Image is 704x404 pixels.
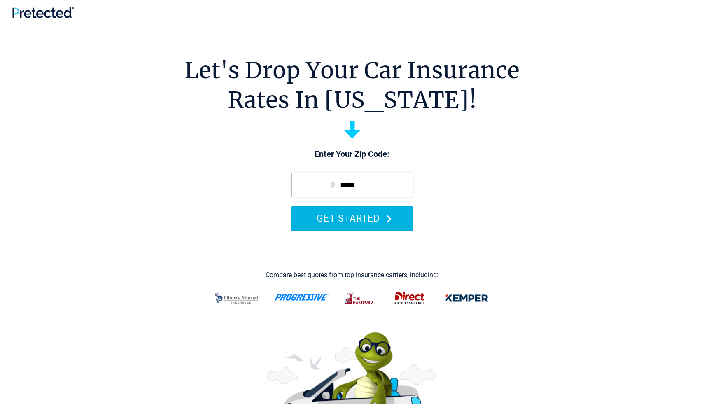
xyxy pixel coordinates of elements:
[210,287,264,309] img: liberty
[291,206,413,230] button: GET STARTED
[291,173,413,197] input: zip code
[184,56,520,115] h1: Let's Drop Your Car Insurance Rates In [US_STATE]!
[274,294,329,301] img: progressive
[12,7,74,18] img: Pretected Logo
[339,287,380,309] img: thehartford
[440,287,494,309] img: kemper
[266,271,438,279] div: Compare best quotes from top insurance carriers, including:
[389,287,430,309] img: direct
[283,149,421,160] p: Enter Your Zip Code:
